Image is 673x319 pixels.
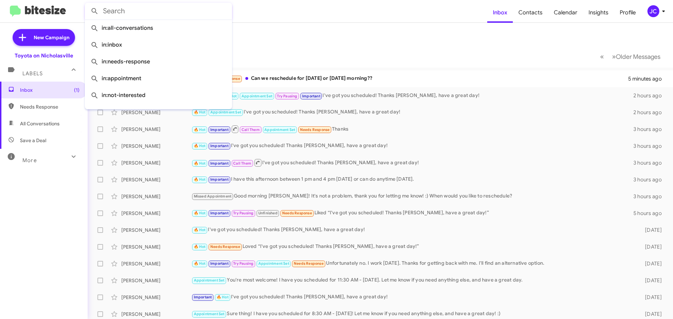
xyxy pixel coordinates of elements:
div: I've got you scheduled! Thanks [PERSON_NAME], have a great day! [191,158,633,167]
span: Important [194,295,212,299]
div: 3 hours ago [633,159,667,166]
div: [PERSON_NAME] [121,210,191,217]
div: Loved “I've got you scheduled! Thanks [PERSON_NAME], have a great day!” [191,243,634,251]
span: 🔥 Hot [194,110,206,115]
div: [PERSON_NAME] [121,193,191,200]
span: Save a Deal [20,137,46,144]
div: [PERSON_NAME] [121,311,191,318]
span: Important [302,94,320,98]
div: I've got you scheduled! Thanks [PERSON_NAME], have a great day! [191,142,633,150]
div: 5 minutes ago [628,75,667,82]
div: You're most welcome! I have you scheduled for 11:30 AM - [DATE]. Let me know if you need anything... [191,276,634,284]
div: [DATE] [634,260,667,267]
span: Try Pausing [277,94,297,98]
div: [DATE] [634,277,667,284]
div: [PERSON_NAME] [121,260,191,267]
span: Missed Appointment [194,194,232,199]
div: Sure thing! I have you scheduled for 8:30 AM - [DATE]! Let me know if you need anything else, and... [191,310,634,318]
div: [DATE] [634,294,667,301]
div: [PERSON_NAME] [121,109,191,116]
span: 🔥 Hot [194,177,206,182]
div: [DATE] [634,243,667,250]
div: 3 hours ago [633,126,667,133]
div: I've got you scheduled! Thanks [PERSON_NAME], have a great day! [191,91,633,100]
div: 3 hours ago [633,143,667,150]
div: Unfortunately no. I work [DATE]. Thanks for getting back with me. I'll find an alternative option. [191,259,634,268]
div: [PERSON_NAME] [121,227,191,234]
button: JC [641,5,665,17]
div: Toyota on Nicholasville [15,52,73,59]
span: in:needs-response [90,53,226,70]
span: Important [210,144,229,148]
nav: Page navigation example [596,49,665,64]
span: Needs Response [300,127,330,132]
span: Appointment Set [242,94,272,98]
span: 🔥 Hot [194,144,206,148]
span: All Conversations [20,120,60,127]
span: 🔥 Hot [194,261,206,266]
span: 🔥 Hot [194,244,206,249]
span: Labels [22,70,43,77]
div: 3 hours ago [633,193,667,200]
a: Profile [614,2,641,23]
span: in:appointment [90,70,226,87]
div: Can we reschedule for [DATE] or [DATE] morning?? [191,75,628,83]
span: Appointment Set [258,261,289,266]
span: 🔥 Hot [217,295,229,299]
span: Needs Response [282,211,312,215]
span: (1) [74,86,80,93]
span: 🔥 Hot [194,228,206,232]
a: Calendar [548,2,583,23]
div: I have this afternoon between 1 pm and 4 pm [DATE] or can do anytime [DATE]. [191,175,633,183]
span: « [600,52,604,61]
div: 2 hours ago [633,109,667,116]
span: Appointment Set [194,312,225,316]
span: 🔥 Hot [194,127,206,132]
div: [PERSON_NAME] [121,294,191,301]
span: 🔥 Hot [194,161,206,166]
div: I've got you scheduled! Thanks [PERSON_NAME], have a great day! [191,108,633,116]
span: Older Messages [616,53,660,61]
div: [PERSON_NAME] [121,143,191,150]
span: Inbox [20,86,80,93]
span: Try Pausing [233,261,253,266]
span: Call Them [233,161,251,166]
div: 2 hours ago [633,92,667,99]
span: Insights [583,2,614,23]
span: Important [210,261,229,266]
button: Next [608,49,665,64]
div: [PERSON_NAME] [121,159,191,166]
span: New Campaign [34,34,69,41]
input: Search [85,3,232,20]
button: Previous [596,49,608,64]
div: 3 hours ago [633,176,667,183]
span: Appointment Set [194,278,225,283]
div: [PERSON_NAME] [121,126,191,133]
a: New Campaign [13,29,75,46]
span: Important [210,161,229,166]
span: in:not-interested [90,87,226,104]
span: in:inbox [90,36,226,53]
span: » [612,52,616,61]
div: JC [647,5,659,17]
div: [DATE] [634,227,667,234]
span: Important [210,177,229,182]
span: Needs Response [294,261,324,266]
div: [PERSON_NAME] [121,243,191,250]
div: [PERSON_NAME] [121,176,191,183]
a: Contacts [513,2,548,23]
span: Appointment Set [264,127,295,132]
a: Inbox [487,2,513,23]
span: Try Pausing [233,211,253,215]
span: Call Them [242,127,260,132]
div: [DATE] [634,311,667,318]
span: Needs Response [210,244,240,249]
div: [PERSON_NAME] [121,277,191,284]
div: 5 hours ago [633,210,667,217]
span: Appointment Set [210,110,241,115]
div: I've got you scheduled! Thanks [PERSON_NAME], have a great day! [191,293,634,301]
span: 🔥 Hot [194,211,206,215]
